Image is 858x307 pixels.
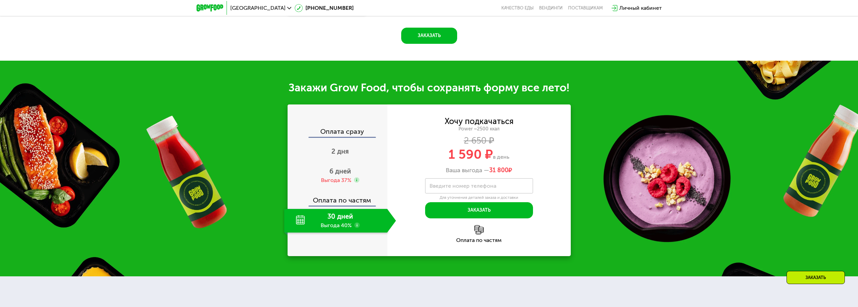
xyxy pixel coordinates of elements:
[787,271,845,284] div: Заказать
[568,5,603,11] div: поставщикам
[489,166,508,174] span: 31 800
[321,177,351,184] div: Выгода 37%
[619,4,662,12] div: Личный кабинет
[387,126,571,132] div: Power ~2500 ккал
[425,202,533,218] button: Заказать
[489,167,512,174] span: ₽
[331,147,349,155] span: 2 дня
[448,147,493,162] span: 1 590 ₽
[539,5,563,11] a: Вендинги
[387,167,571,174] div: Ваша выгода —
[295,4,354,12] a: [PHONE_NUMBER]
[493,154,509,160] span: в день
[288,128,387,137] div: Оплата сразу
[387,137,571,145] div: 2 650 ₽
[430,184,496,188] label: Введите номер телефона
[501,5,534,11] a: Качество еды
[474,225,484,235] img: l6xcnZfty9opOoJh.png
[288,190,387,206] div: Оплата по частям
[387,238,571,243] div: Оплата по частям
[401,28,457,44] button: Заказать
[329,167,351,175] span: 6 дней
[230,5,286,11] span: [GEOGRAPHIC_DATA]
[445,118,513,125] div: Хочу подкачаться
[425,195,533,201] div: Для уточнения деталей заказа и доставки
